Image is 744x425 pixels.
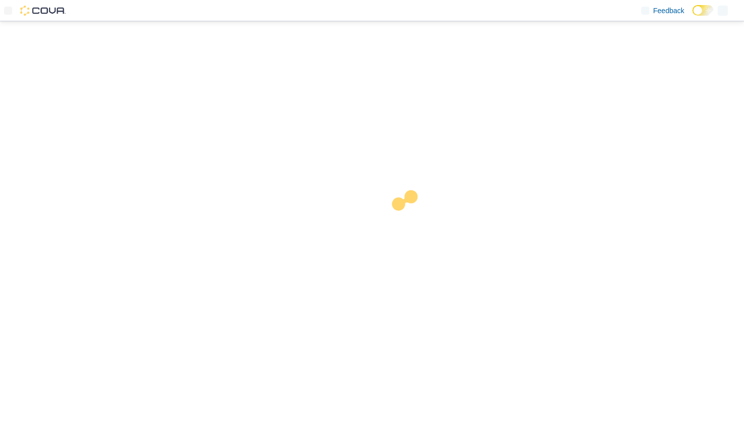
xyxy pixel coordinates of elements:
a: Feedback [637,1,688,21]
img: Cova [20,6,66,16]
input: Dark Mode [692,5,714,16]
img: cova-loader [372,183,448,259]
span: Feedback [653,6,684,16]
